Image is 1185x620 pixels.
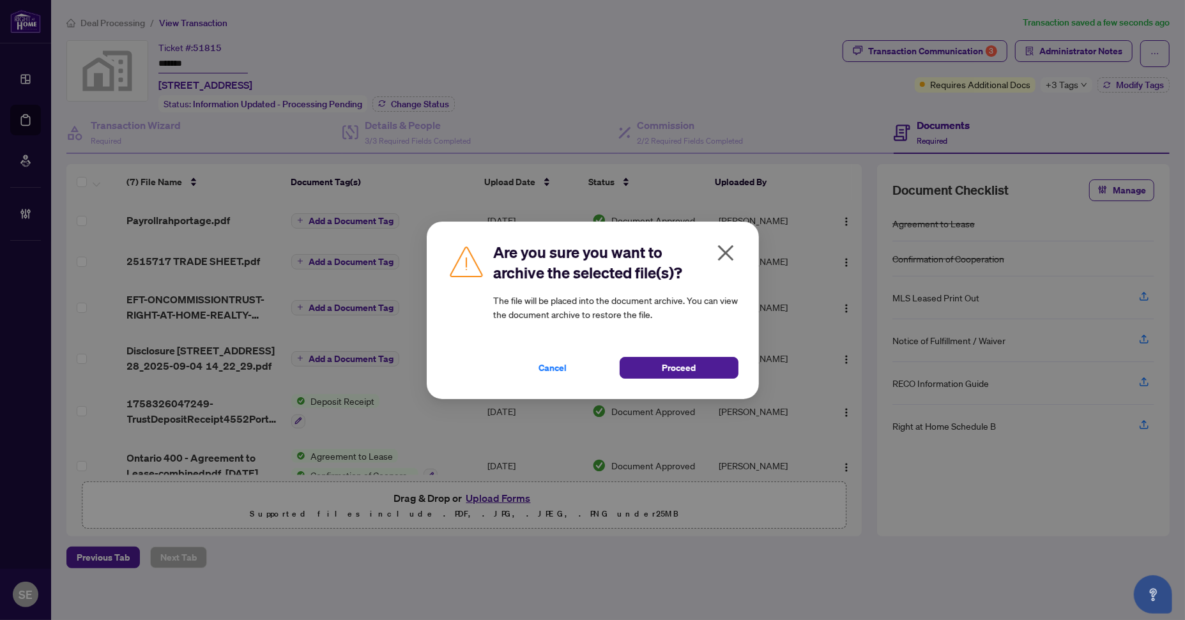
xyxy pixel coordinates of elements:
[539,358,567,378] span: Cancel
[1134,575,1172,614] button: Open asap
[493,357,612,379] button: Cancel
[715,243,736,263] span: close
[620,357,738,379] button: Proceed
[493,293,738,321] article: The file will be placed into the document archive. You can view the document archive to restore t...
[493,242,738,283] h2: Are you sure you want to archive the selected file(s)?
[447,242,485,280] img: Caution Icon
[662,358,696,378] span: Proceed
